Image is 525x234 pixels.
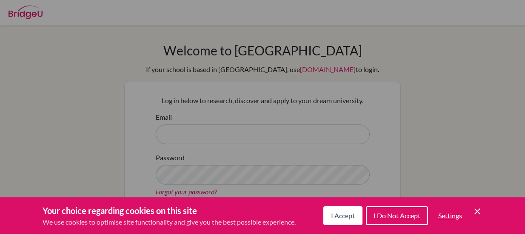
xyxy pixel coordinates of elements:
h3: Your choice regarding cookies on this site [43,204,296,217]
button: Settings [431,207,469,224]
span: Settings [438,211,462,220]
button: I Accept [323,206,362,225]
span: I Accept [331,211,355,220]
button: Save and close [472,206,482,217]
span: I Do Not Accept [374,211,420,220]
button: I Do Not Accept [366,206,428,225]
p: We use cookies to optimise site functionality and give you the best possible experience. [43,217,296,227]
